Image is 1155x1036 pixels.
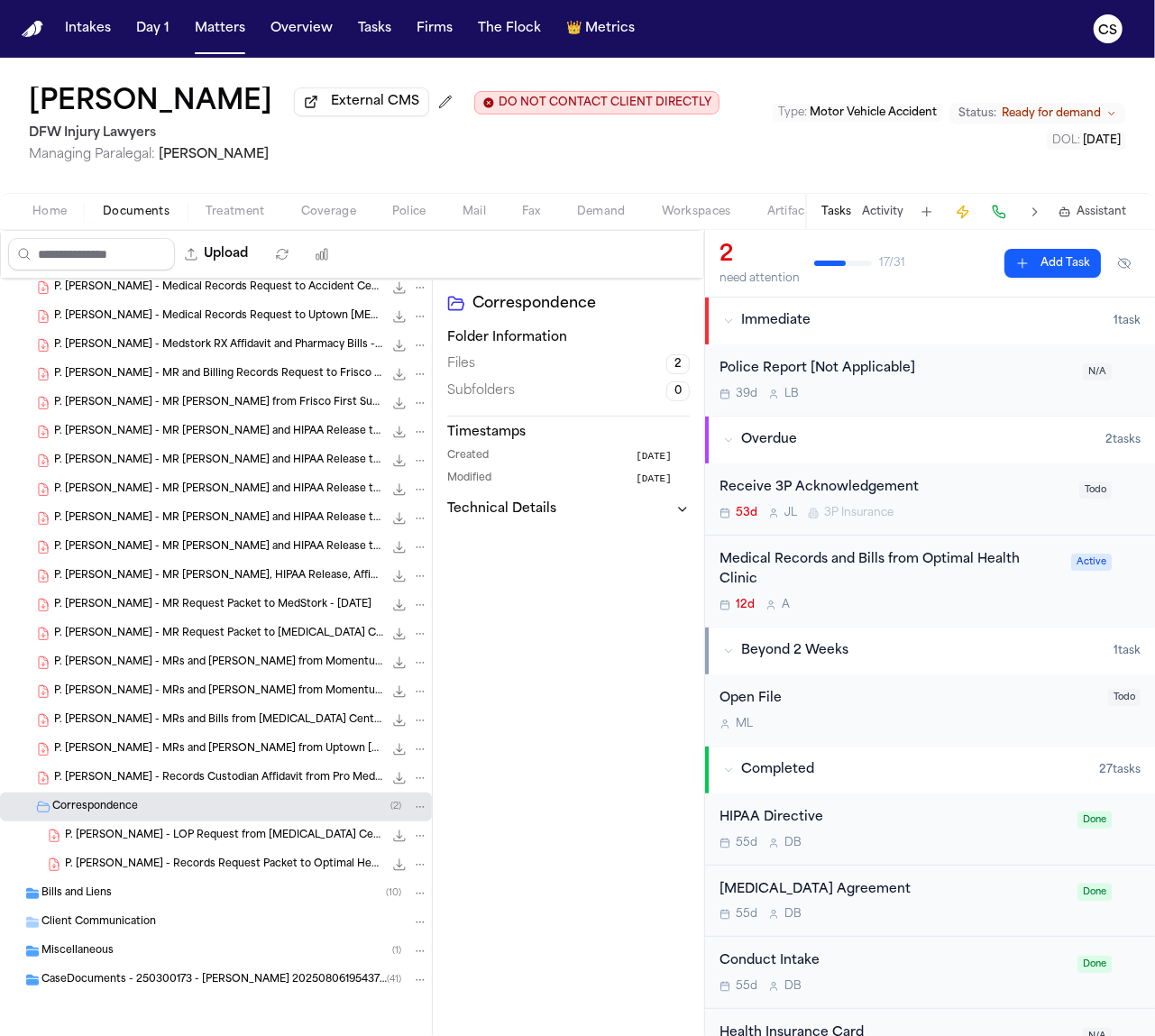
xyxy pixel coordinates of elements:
[1099,763,1141,777] span: 27 task s
[390,307,408,325] button: Download P. Sam - Medical Records Request to Uptown Radiology - 8.28.25
[1077,205,1126,219] span: Assistant
[463,205,486,219] span: Mail
[175,238,259,270] button: Upload
[879,256,905,270] span: 17 / 31
[54,684,383,700] span: P. [PERSON_NAME] - MRs and [PERSON_NAME] from Momentum Spine & Joint - [DATE] to [DATE]
[447,355,475,373] span: Files
[65,829,383,844] span: P. [PERSON_NAME] - LOP Request from [MEDICAL_DATA] Centers of [US_STATE] - [DATE]
[390,802,401,811] span: ( 2 )
[499,96,711,110] span: DO NOT CONTACT CLIENT DIRECTLY
[390,827,408,845] button: Download P. Sam - LOP Request from MRI Centers of Texas - 3.25.25
[914,199,940,225] button: Add Task
[390,452,408,470] button: Download P. Sam - MR Request and HIPAA Release to MRI Centers of Texas - 8.22.25
[103,205,170,219] span: Documents
[784,907,802,921] span: D B
[54,482,383,498] span: P. [PERSON_NAME] - MR [PERSON_NAME] and HIPAA Release to Optimal Health Clinic - [DATE]
[22,21,43,38] a: Home
[392,946,401,956] span: ( 1 )
[390,625,408,643] button: Download P. Sam - MR Request Packet to MRI Centers of Texas - 8.22.25
[821,205,851,219] button: Tasks
[1059,205,1126,219] button: Assistant
[351,13,399,45] button: Tasks
[474,91,720,115] button: Edit client contact restriction
[390,740,408,758] button: Download P. Sam - MRs and Bills from Uptown Radiology Associates - 4.4.25 to 6.11.25
[1114,644,1141,658] span: 1 task
[129,13,177,45] button: Day 1
[736,836,757,850] span: 55d
[559,13,642,45] a: crownMetrics
[29,123,720,144] h2: DFW Injury Lawyers
[41,886,112,902] span: Bills and Liens
[720,271,800,286] div: need attention
[662,205,731,219] span: Workspaces
[390,596,408,614] button: Download P. Sam - MR Request Packet to MedStork - 8.22.25
[54,656,383,671] span: P. [PERSON_NAME] - MRs and [PERSON_NAME] from Momentum Spine & Joint - [DATE] to [DATE]
[390,279,408,297] button: Download P. Sam - Medical Records Request to Accident Centers of Texas - 8.22.25
[29,148,155,161] span: Managing Paralegal:
[720,880,1067,901] div: [MEDICAL_DATA] Agreement
[741,312,811,330] span: Immediate
[41,944,114,959] span: Miscellaneous
[705,463,1155,536] div: Open task: Receive 3P Acknowledgement
[390,365,408,383] button: Download P. Sam - MR and Billing Records Request to Frisco First Surgery - 8.22.25
[720,550,1060,591] div: Medical Records and Bills from Optimal Health Clinic
[390,769,408,787] button: Download P. Sam - Records Custodian Affidavit from Pro Med Inc - 6.9.25 to 6.19.23
[705,344,1155,416] div: Open task: Police Report [Not Applicable]
[331,93,419,111] span: External CMS
[54,280,383,296] span: P. [PERSON_NAME] - Medical Records Request to Accident Centers of [US_STATE] - [DATE]
[41,973,387,988] span: CaseDocuments - 250300173 - [PERSON_NAME] 20250806195437 (unzipped)
[471,13,548,45] button: The Flock
[52,800,138,815] span: Correspondence
[54,598,371,613] span: P. [PERSON_NAME] - MR Request Packet to MedStork - [DATE]
[54,338,383,353] span: P. [PERSON_NAME] - Medstork RX Affidavit and Pharmacy Bills - [DATE] to [DATE]
[522,205,541,219] span: Fax
[736,387,757,401] span: 39d
[720,359,1072,380] div: Police Report [Not Applicable]
[294,87,429,116] button: External CMS
[1077,956,1112,973] span: Done
[636,472,672,487] span: [DATE]
[1114,314,1141,328] span: 1 task
[8,238,175,270] input: Search files
[409,13,460,45] button: Firms
[29,87,272,119] button: Edit matter name
[1047,132,1126,150] button: Edit DOL: 2025-03-12
[54,771,383,786] span: P. [PERSON_NAME] - Records Custodian Affidavit from Pro Med Inc - [DATE] to [DATE]
[1105,433,1141,447] span: 2 task s
[636,472,690,487] button: [DATE]
[1083,363,1112,380] span: N/A
[1052,135,1080,146] span: DOL :
[188,13,252,45] button: Matters
[447,329,690,347] h3: Folder Information
[1077,811,1112,829] span: Done
[784,836,802,850] span: D B
[390,481,408,499] button: Download P. Sam - MR Request and HIPAA Release to Optimal Health Clinic - 8.22.25
[705,674,1155,746] div: Open task: Open File
[390,509,408,527] button: Download P. Sam - MR Request and HIPAA Release to Pro Med - 8.22.25
[1083,135,1121,146] span: [DATE]
[54,742,383,757] span: P. [PERSON_NAME] - MRs and [PERSON_NAME] from Uptown [MEDICAL_DATA] Associates - [DATE] to [DATE]
[390,567,408,585] button: Download P. Sam - MR Request, HIPAA Release, Affidavit Templates to Optimal Health Clinic - 8.22.25
[390,683,408,701] button: Download P. Sam - MRs and Bills from Momentum Spine & Joint - 3.24.25 to 7.29.25
[720,241,800,270] div: 2
[58,13,118,45] a: Intakes
[54,511,383,527] span: P. [PERSON_NAME] - MR [PERSON_NAME] and HIPAA Release to Pro Med - [DATE]
[705,866,1155,938] div: Open task: Retainer Agreement
[390,856,408,874] button: Download P. Sam - Records Request Packet to Optimal Health Clinic - 8.9.25
[390,538,408,556] button: Download P. Sam - MR Request and HIPAA Release to Uptown Radiology - 8.22.25
[741,642,848,660] span: Beyond 2 Weeks
[636,449,690,464] button: [DATE]
[447,500,556,518] h3: Technical Details
[22,21,43,38] img: Finch Logo
[741,761,814,779] span: Completed
[54,309,383,325] span: P. [PERSON_NAME] - Medical Records Request to Uptown [MEDICAL_DATA] - [DATE]
[65,857,383,873] span: P. [PERSON_NAME] - Records Request Packet to Optimal Health Clinic - [DATE]
[782,598,790,612] span: A
[784,506,797,520] span: J L
[387,975,401,985] span: ( 41 )
[447,424,690,442] h3: Timestamps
